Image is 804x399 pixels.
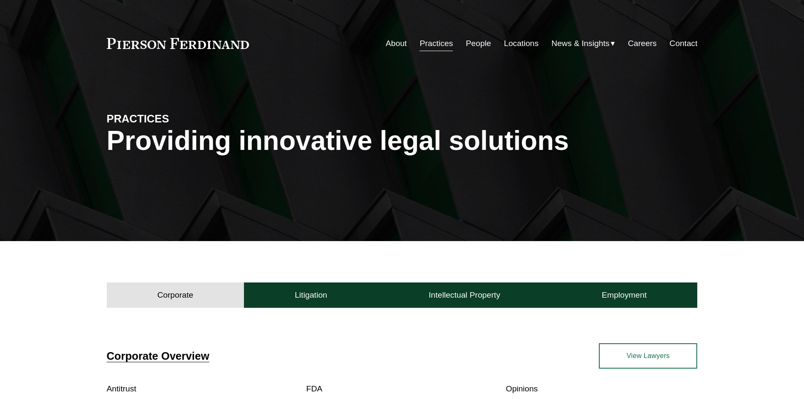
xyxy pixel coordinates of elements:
h4: Intellectual Property [429,290,501,300]
span: News & Insights [552,36,610,51]
a: People [466,35,491,52]
a: Corporate Overview [107,350,209,362]
a: Locations [504,35,539,52]
a: Opinions [506,384,538,393]
a: FDA [306,384,322,393]
a: About [386,35,407,52]
h4: PRACTICES [107,112,254,125]
a: folder dropdown [552,35,615,52]
a: Contact [669,35,697,52]
h1: Providing innovative legal solutions [107,125,698,156]
h4: Litigation [295,290,327,300]
a: Antitrust [107,384,136,393]
a: Practices [420,35,453,52]
a: Careers [628,35,657,52]
a: View Lawyers [599,343,697,369]
h4: Employment [602,290,647,300]
h4: Corporate [157,290,193,300]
